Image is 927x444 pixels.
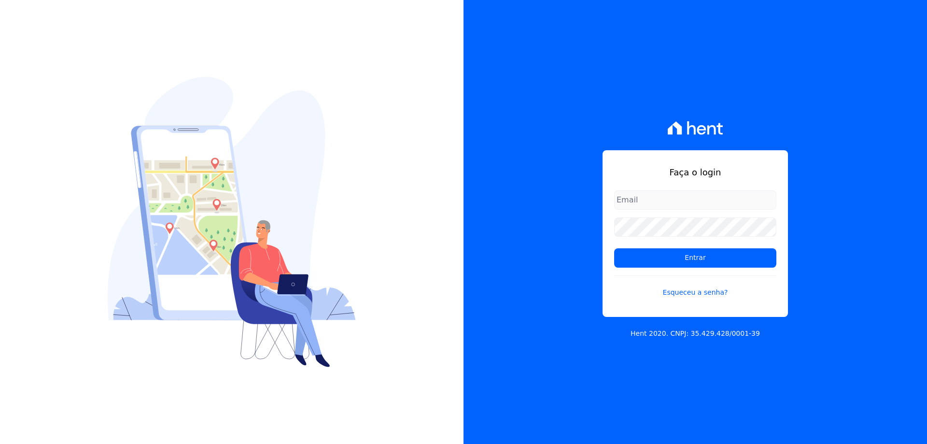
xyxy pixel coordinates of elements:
[614,275,776,298] a: Esqueceu a senha?
[631,329,760,339] p: Hent 2020. CNPJ: 35.429.428/0001-39
[614,166,776,179] h1: Faça o login
[614,248,776,268] input: Entrar
[614,190,776,210] input: Email
[108,77,356,367] img: Login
